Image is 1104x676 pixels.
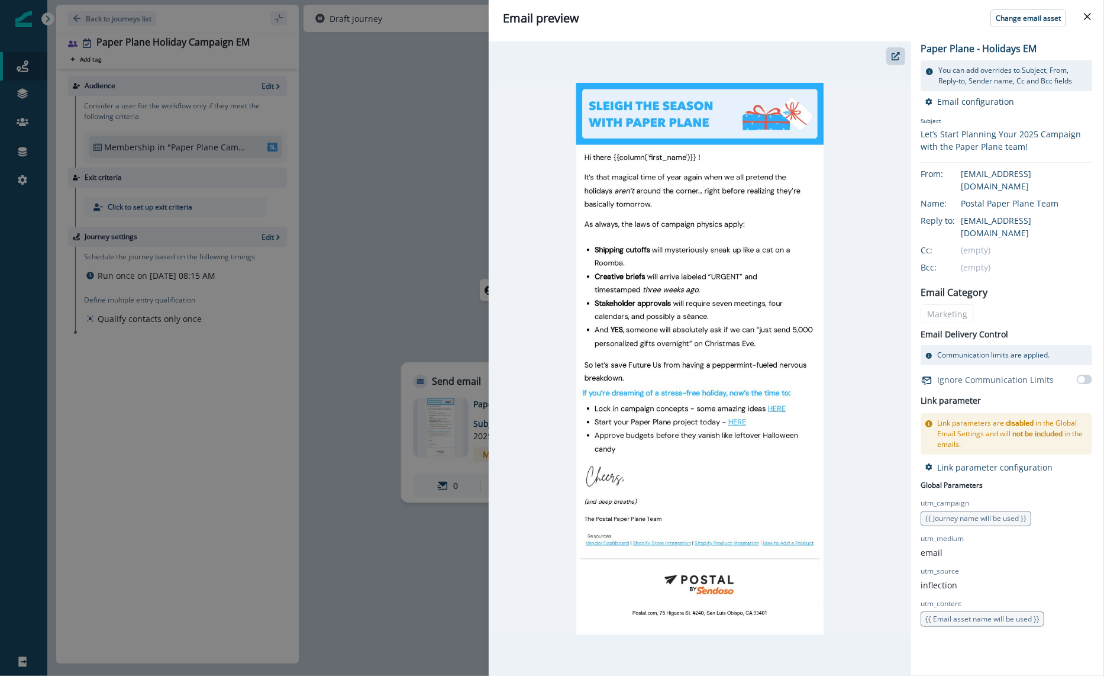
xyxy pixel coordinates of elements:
[921,394,981,408] h2: Link parameter
[961,168,1092,192] div: [EMAIL_ADDRESS][DOMAIN_NAME]
[1012,429,1063,439] span: not be included
[921,328,1008,340] p: Email Delivery Control
[921,214,980,227] div: Reply to:
[937,374,1054,386] p: Ignore Communication Limits
[938,65,1087,86] p: You can add overrides to Subject, From, Reply-to, Sender name, Cc and Bcc fields
[990,9,1066,27] button: Change email asset
[921,533,964,544] p: utm_medium
[489,83,911,635] img: email asset unavailable
[925,513,1026,523] span: {{ Journey name will be used }}
[961,214,1092,239] div: [EMAIL_ADDRESS][DOMAIN_NAME]
[925,96,1014,107] button: Email configuration
[961,197,1092,210] div: Postal Paper Plane Team
[961,244,1092,256] div: (empty)
[921,285,987,300] p: Email Category
[921,498,969,508] p: utm_campaign
[1006,418,1034,428] span: disabled
[921,478,983,491] p: Global Parameters
[921,546,942,559] p: email
[925,462,1053,473] button: Link parameter configuration
[925,614,1040,624] span: {{ Email asset name will be used }}
[503,9,1090,27] div: Email preview
[921,41,1037,56] p: Paper Plane - Holidays EM
[921,128,1092,153] div: Let’s Start Planning Your 2025 Campaign with the Paper Plane team!
[921,117,1092,128] p: Subject
[937,462,1053,473] p: Link parameter configuration
[921,197,980,210] div: Name:
[921,566,959,577] p: utm_source
[921,244,980,256] div: Cc:
[921,168,980,180] div: From:
[937,350,1050,360] p: Communication limits are applied.
[961,261,1092,273] div: (empty)
[921,579,957,591] p: inflection
[937,96,1014,107] p: Email configuration
[937,418,1087,450] p: Link parameters are in the Global Email Settings and will in the emails.
[1078,7,1097,26] button: Close
[921,261,980,273] div: Bcc:
[921,598,961,609] p: utm_content
[996,14,1061,22] p: Change email asset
